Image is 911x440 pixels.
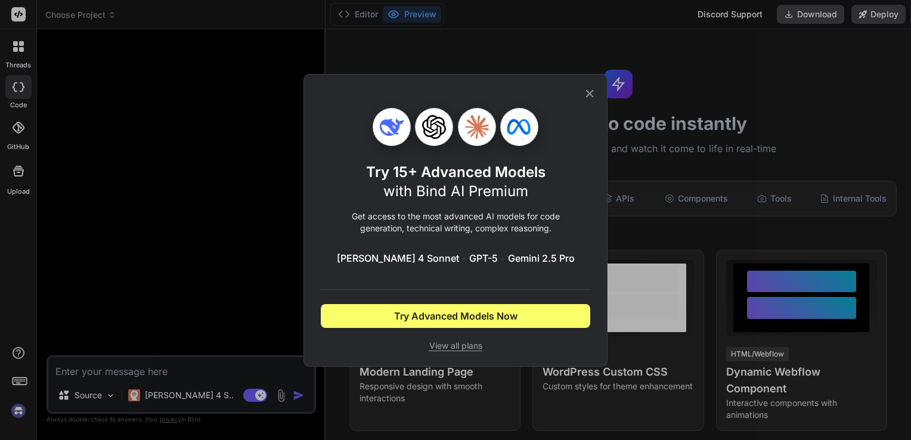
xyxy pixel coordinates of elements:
[337,251,459,265] span: [PERSON_NAME] 4 Sonnet
[500,251,506,265] span: •
[383,182,528,200] span: with Bind AI Premium
[321,210,590,234] p: Get access to the most advanced AI models for code generation, technical writing, complex reasoning.
[461,251,467,265] span: •
[321,304,590,328] button: Try Advanced Models Now
[394,309,518,323] span: Try Advanced Models Now
[380,115,404,139] img: Deepseek
[366,163,546,201] h1: Try 15+ Advanced Models
[508,251,575,265] span: Gemini 2.5 Pro
[469,251,498,265] span: GPT-5
[321,340,590,352] span: View all plans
